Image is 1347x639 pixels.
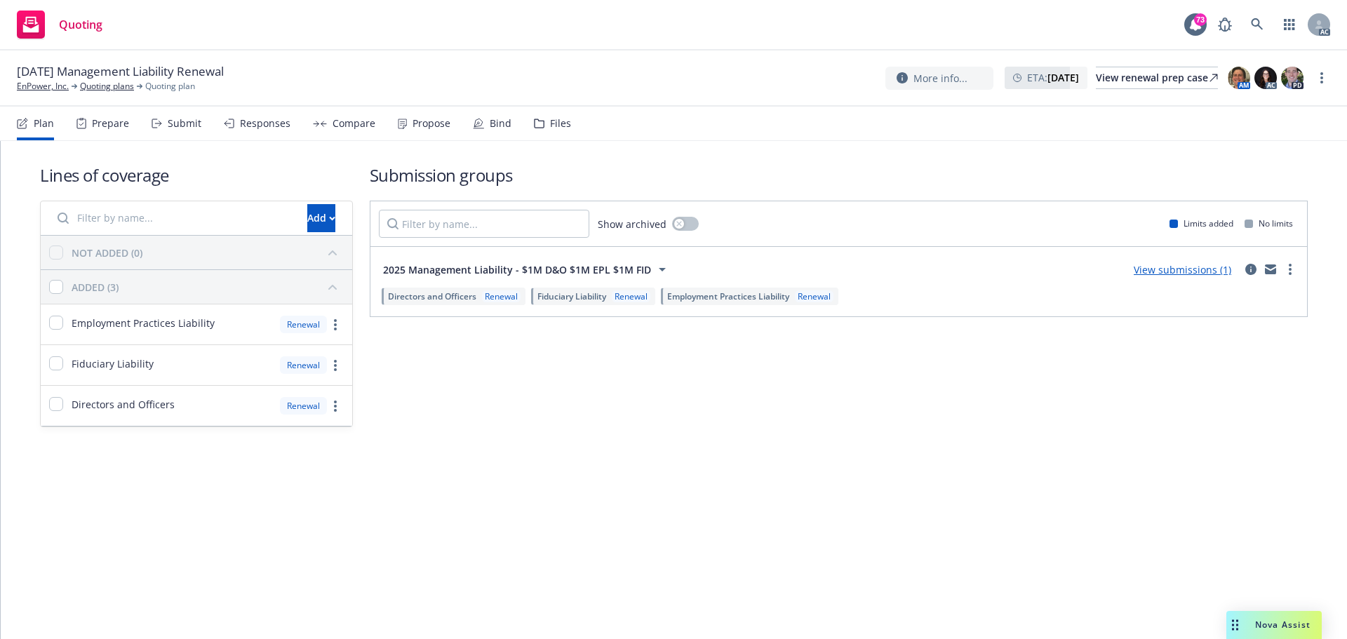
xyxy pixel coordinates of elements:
div: Renewal [612,290,650,302]
button: NOT ADDED (0) [72,241,344,264]
a: circleInformation [1242,261,1259,278]
button: 2025 Management Liability - $1M D&O $1M EPL $1M FID [379,255,675,283]
div: Propose [413,118,450,129]
div: 73 [1194,13,1207,26]
a: View renewal prep case [1096,67,1218,89]
button: Nova Assist [1226,611,1322,639]
span: Fiduciary Liability [537,290,606,302]
span: Quoting plan [145,80,195,93]
button: More info... [885,67,993,90]
span: Directors and Officers [72,397,175,412]
span: Fiduciary Liability [72,356,154,371]
div: Compare [333,118,375,129]
div: Drag to move [1226,611,1244,639]
span: Quoting [59,19,102,30]
span: ETA : [1027,70,1079,85]
input: Filter by name... [379,210,589,238]
div: Renewal [280,356,327,374]
a: Quoting plans [80,80,134,93]
span: [DATE] Management Liability Renewal [17,63,224,80]
div: Renewal [280,397,327,415]
span: Employment Practices Liability [667,290,789,302]
div: View renewal prep case [1096,67,1218,88]
a: more [327,316,344,333]
a: Quoting [11,5,108,44]
div: Renewal [280,316,327,333]
span: Show archived [598,217,666,231]
div: Responses [240,118,290,129]
div: Add [307,205,335,231]
button: ADDED (3) [72,276,344,298]
img: photo [1228,67,1250,89]
a: more [327,398,344,415]
button: Add [307,204,335,232]
h1: Submission groups [370,163,1308,187]
strong: [DATE] [1047,71,1079,84]
div: Renewal [795,290,833,302]
div: Plan [34,118,54,129]
span: 2025 Management Liability - $1M D&O $1M EPL $1M FID [383,262,651,277]
a: more [1313,69,1330,86]
div: NOT ADDED (0) [72,245,142,260]
a: View submissions (1) [1134,263,1231,276]
span: Employment Practices Liability [72,316,215,330]
div: Limits added [1170,217,1233,229]
a: mail [1262,261,1279,278]
div: Files [550,118,571,129]
img: photo [1254,67,1277,89]
h1: Lines of coverage [40,163,353,187]
div: Bind [490,118,511,129]
img: photo [1281,67,1304,89]
a: more [327,357,344,374]
a: Switch app [1275,11,1304,39]
div: Submit [168,118,201,129]
a: more [1282,261,1299,278]
div: Renewal [482,290,521,302]
a: EnPower, Inc. [17,80,69,93]
input: Filter by name... [49,204,299,232]
div: No limits [1245,217,1293,229]
span: Nova Assist [1255,619,1311,631]
span: Directors and Officers [388,290,476,302]
a: Search [1243,11,1271,39]
div: ADDED (3) [72,280,119,295]
div: Prepare [92,118,129,129]
a: Report a Bug [1211,11,1239,39]
span: More info... [913,71,967,86]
